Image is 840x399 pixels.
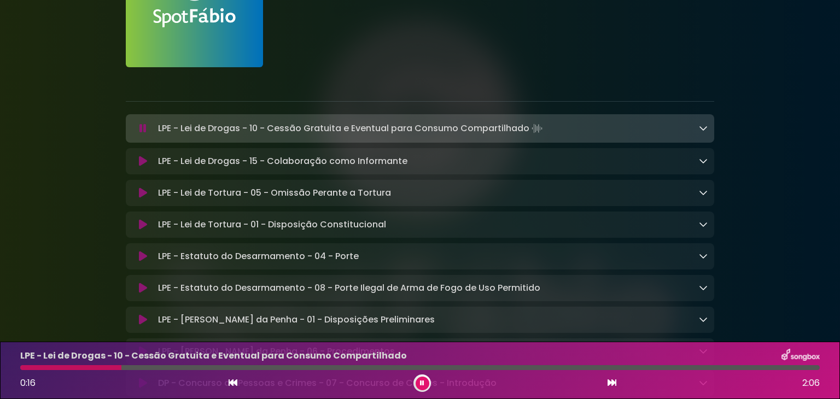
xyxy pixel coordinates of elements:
[158,218,386,231] p: LPE - Lei de Tortura - 01 - Disposição Constitucional
[20,349,407,362] p: LPE - Lei de Drogas - 10 - Cessão Gratuita e Eventual para Consumo Compartilhado
[20,377,36,389] span: 0:16
[158,186,391,199] p: LPE - Lei de Tortura - 05 - Omissão Perante a Tortura
[529,121,545,136] img: waveform4.gif
[158,121,545,136] p: LPE - Lei de Drogas - 10 - Cessão Gratuita e Eventual para Consumo Compartilhado
[158,281,540,295] p: LPE - Estatuto do Desarmamento - 08 - Porte Ilegal de Arma de Fogo de Uso Permitido
[158,313,435,326] p: LPE - [PERSON_NAME] da Penha - 01 - Disposições Preliminares
[158,155,407,168] p: LPE - Lei de Drogas - 15 - Colaboração como Informante
[158,250,359,263] p: LPE - Estatuto do Desarmamento - 04 - Porte
[802,377,820,390] span: 2:06
[781,349,820,363] img: songbox-logo-white.png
